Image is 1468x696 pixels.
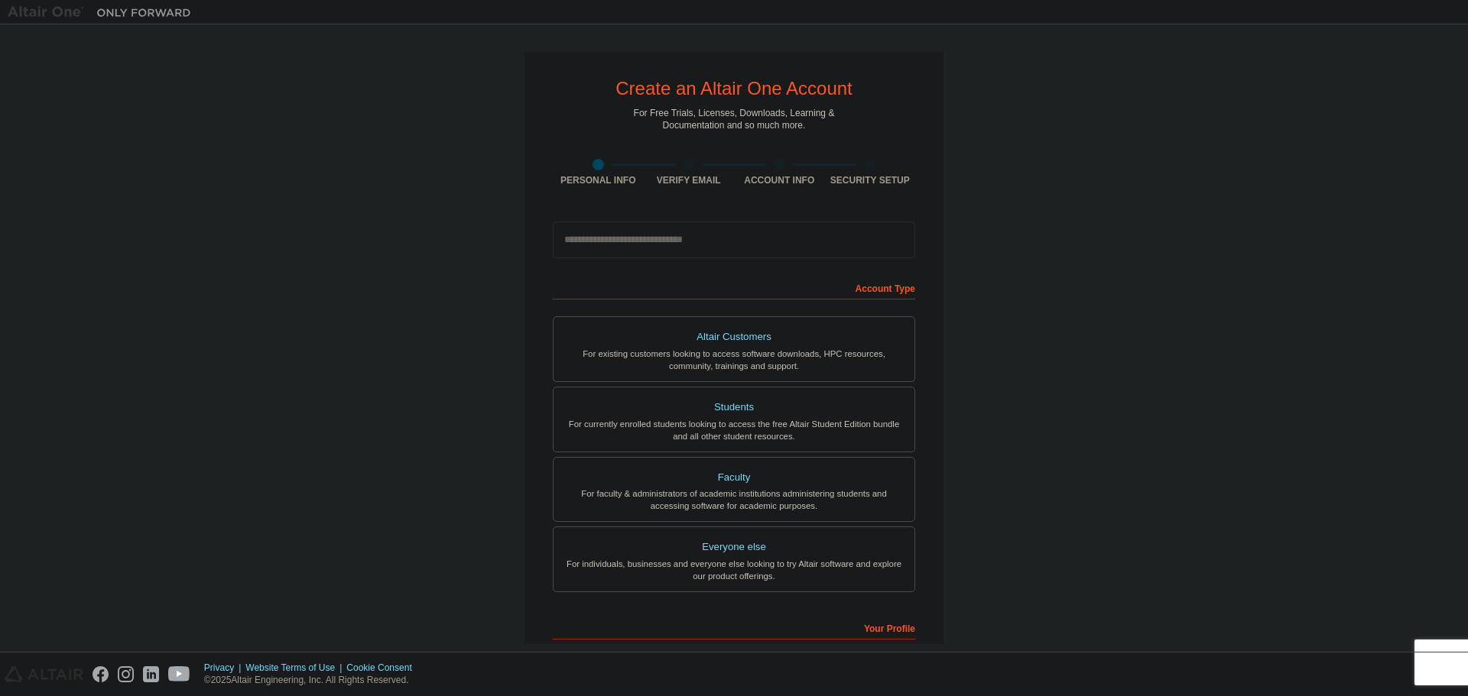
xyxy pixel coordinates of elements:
[118,666,134,682] img: instagram.svg
[563,348,905,372] div: For existing customers looking to access software downloads, HPC resources, community, trainings ...
[204,674,421,687] p: © 2025 Altair Engineering, Inc. All Rights Reserved.
[563,536,905,558] div: Everyone else
[563,467,905,488] div: Faculty
[563,418,905,442] div: For currently enrolled students looking to access the free Altair Student Edition bundle and all ...
[644,174,735,186] div: Verify Email
[168,666,190,682] img: youtube.svg
[553,615,915,639] div: Your Profile
[143,666,159,682] img: linkedin.svg
[5,666,83,682] img: altair_logo.svg
[734,174,825,186] div: Account Info
[563,326,905,348] div: Altair Customers
[825,174,916,186] div: Security Setup
[553,275,915,299] div: Account Type
[563,558,905,582] div: For individuals, businesses and everyone else looking to try Altair software and explore our prod...
[346,662,421,674] div: Cookie Consent
[563,487,905,512] div: For faculty & administrators of academic institutions administering students and accessing softwa...
[563,397,905,418] div: Students
[634,107,835,131] div: For Free Trials, Licenses, Downloads, Learning & Documentation and so much more.
[615,79,853,98] div: Create an Altair One Account
[245,662,346,674] div: Website Terms of Use
[8,5,199,20] img: Altair One
[553,174,644,186] div: Personal Info
[93,666,109,682] img: facebook.svg
[204,662,245,674] div: Privacy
